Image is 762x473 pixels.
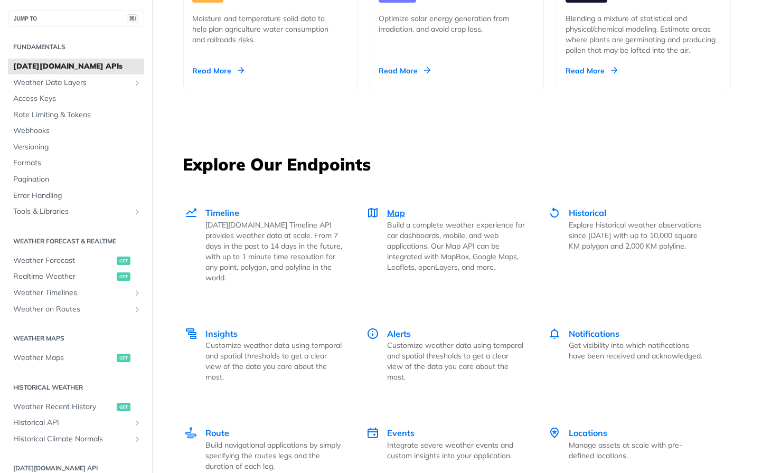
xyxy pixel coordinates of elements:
span: [DATE][DOMAIN_NAME] APIs [13,61,142,72]
button: Show subpages for Tools & Libraries [133,207,142,216]
a: Map Map Build a complete weather experience for car dashboards, mobile, and web applications. Our... [355,184,537,305]
img: Events [366,427,379,439]
img: Locations [548,427,561,439]
h3: Explore Our Endpoints [183,153,732,176]
span: Formats [13,158,142,168]
h2: Weather Forecast & realtime [8,236,144,246]
a: Weather Forecastget [8,253,144,269]
button: JUMP TO⌘/ [8,11,144,26]
span: Alerts [387,328,411,339]
div: Read More [379,65,430,76]
a: Timeline Timeline [DATE][DOMAIN_NAME] Timeline API provides weather data at scale. From 7 days in... [184,184,355,305]
p: Manage assets at scale with pre-defined locations. [569,440,707,461]
span: Weather Recent History [13,402,114,412]
div: Optimize solar energy generation from irradiation, and avoid crop loss. [379,13,526,34]
a: Notifications Notifications Get visibility into which notifications have been received and acknow... [537,305,718,405]
span: get [117,403,130,411]
a: Realtime Weatherget [8,269,144,285]
button: Show subpages for Weather Timelines [133,289,142,297]
a: Weather Data LayersShow subpages for Weather Data Layers [8,75,144,91]
span: Insights [205,328,238,339]
a: Access Keys [8,91,144,107]
span: Notifications [569,328,619,339]
h2: Fundamentals [8,42,144,52]
span: Historical API [13,418,130,428]
a: Tools & LibrariesShow subpages for Tools & Libraries [8,204,144,220]
span: Timeline [205,207,239,218]
span: get [117,257,130,265]
div: Read More [192,65,244,76]
p: Get visibility into which notifications have been received and acknowledged. [569,340,707,361]
h2: Weather Maps [8,334,144,343]
span: Access Keys [13,93,142,104]
span: Locations [569,428,607,438]
span: get [117,272,130,281]
span: Rate Limiting & Tokens [13,110,142,120]
h2: [DATE][DOMAIN_NAME] API [8,463,144,473]
a: Weather Mapsget [8,350,144,366]
img: Insights [185,327,197,340]
span: Pagination [13,174,142,185]
a: [DATE][DOMAIN_NAME] APIs [8,59,144,74]
a: Rate Limiting & Tokens [8,107,144,123]
span: Route [205,428,229,438]
div: Blending a mixture of statistical and physical/chemical modeling. Estimate areas where plants are... [566,13,722,55]
img: Route [185,427,197,439]
span: Error Handling [13,191,142,201]
span: Map [387,207,405,218]
a: Pagination [8,172,144,187]
button: Show subpages for Historical API [133,419,142,427]
p: Build navigational applications by simply specifying the routes legs and the duration of each leg. [205,440,343,471]
button: Show subpages for Weather Data Layers [133,79,142,87]
p: Customize weather data using temporal and spatial thresholds to get a clear view of the data you ... [205,340,343,382]
a: Weather TimelinesShow subpages for Weather Timelines [8,285,144,301]
p: Build a complete weather experience for car dashboards, mobile, and web applications. Our Map API... [387,220,525,272]
span: Historical [569,207,606,218]
img: Notifications [548,327,561,340]
span: Weather Forecast [13,256,114,266]
p: Integrate severe weather events and custom insights into your application. [387,440,525,461]
span: Weather on Routes [13,304,130,315]
p: Customize weather data using temporal and spatial thresholds to get a clear view of the data you ... [387,340,525,382]
img: Historical [548,206,561,219]
a: Error Handling [8,188,144,204]
p: [DATE][DOMAIN_NAME] Timeline API provides weather data at scale. From 7 days in the past to 14 da... [205,220,343,283]
span: Weather Data Layers [13,78,130,88]
span: get [117,354,130,362]
a: Insights Insights Customize weather data using temporal and spatial thresholds to get a clear vie... [184,305,355,405]
img: Map [366,206,379,219]
button: Show subpages for Historical Climate Normals [133,435,142,443]
span: Weather Timelines [13,288,130,298]
p: Explore historical weather observations since [DATE] with up to 10,000 square KM polygon and 2,00... [569,220,707,251]
a: Historical APIShow subpages for Historical API [8,415,144,431]
img: Alerts [366,327,379,340]
a: Webhooks [8,123,144,139]
span: Events [387,428,415,438]
span: Weather Maps [13,353,114,363]
a: Weather on RoutesShow subpages for Weather on Routes [8,301,144,317]
span: Versioning [13,142,142,153]
span: Webhooks [13,126,142,136]
span: Realtime Weather [13,271,114,282]
a: Historical Climate NormalsShow subpages for Historical Climate Normals [8,431,144,447]
span: ⌘/ [127,14,138,23]
h2: Historical Weather [8,383,144,392]
a: Alerts Alerts Customize weather data using temporal and spatial thresholds to get a clear view of... [355,305,537,405]
a: Weather Recent Historyget [8,399,144,415]
button: Show subpages for Weather on Routes [133,305,142,314]
a: Historical Historical Explore historical weather observations since [DATE] with up to 10,000 squa... [537,184,718,305]
img: Timeline [185,206,197,219]
span: Historical Climate Normals [13,434,130,444]
div: Read More [566,65,617,76]
a: Formats [8,155,144,171]
a: Versioning [8,139,144,155]
span: Tools & Libraries [13,206,130,217]
div: Moisture and temperature solid data to help plan agriculture water consumption and railroads risks. [192,13,340,45]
